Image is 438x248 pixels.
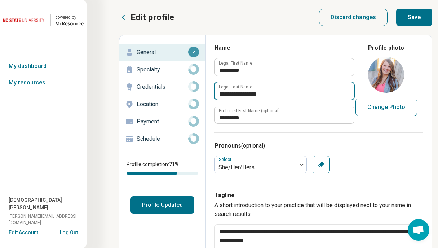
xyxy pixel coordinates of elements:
label: Legal First Name [219,61,252,65]
h3: Name [214,44,354,52]
a: North Carolina State University powered by [3,12,84,29]
label: Preferred First Name (optional) [219,109,280,113]
p: Edit profile [130,12,174,23]
p: Payment [137,117,188,126]
button: Edit profile [119,12,174,23]
span: [DEMOGRAPHIC_DATA][PERSON_NAME] [9,196,87,212]
button: Save [396,9,432,26]
a: General [119,44,205,61]
div: She/Her/Hers [218,163,293,172]
p: Specialty [137,65,188,74]
p: General [137,48,188,57]
p: Location [137,100,188,109]
button: Profile Updated [130,196,194,214]
a: Credentials [119,78,205,96]
button: Discard changes [319,9,388,26]
label: Select [219,157,233,162]
h3: Pronouns [214,142,423,150]
p: Credentials [137,83,188,91]
legend: Profile photo [368,44,404,52]
div: Open chat [408,219,429,241]
img: avatar image [368,57,404,93]
p: Schedule [137,135,188,143]
label: Legal Last Name [219,85,252,89]
button: Log Out [60,229,78,235]
span: (optional) [241,142,265,149]
span: [PERSON_NAME][EMAIL_ADDRESS][DOMAIN_NAME] [9,213,87,226]
div: powered by [55,14,84,21]
img: North Carolina State University [3,12,46,29]
h3: Tagline [214,191,423,200]
button: Edit Account [9,229,38,236]
a: Location [119,96,205,113]
span: 71 % [169,161,179,167]
a: Specialty [119,61,205,78]
div: Profile completion: [119,156,205,179]
div: Profile completion [127,172,198,175]
a: Payment [119,113,205,130]
a: Schedule [119,130,205,148]
p: A short introduction to your practice that will be displayed next to your name in search results. [214,201,423,218]
button: Change Photo [355,99,417,116]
